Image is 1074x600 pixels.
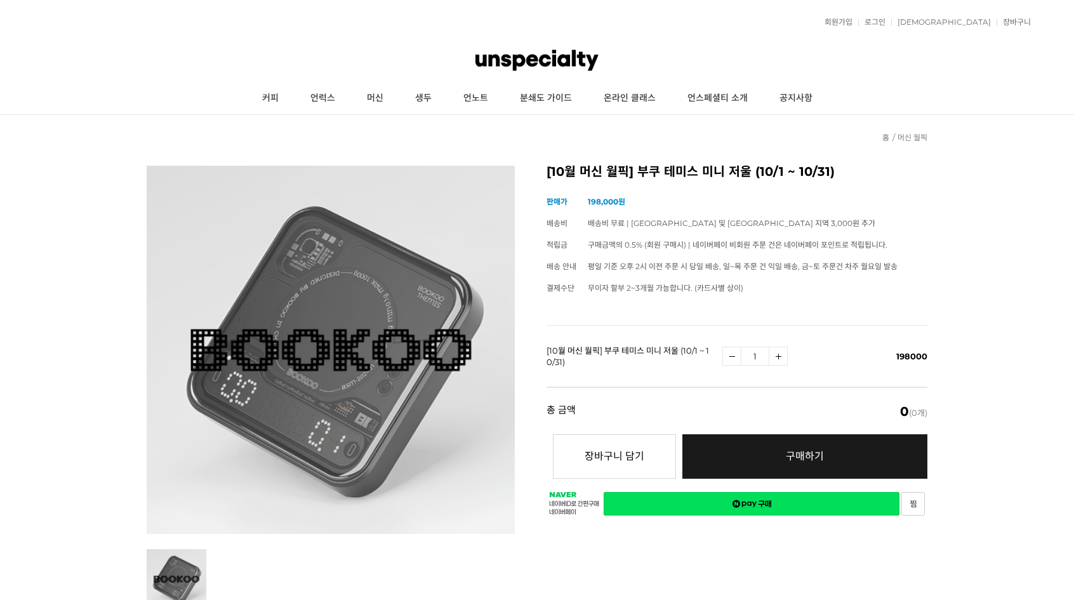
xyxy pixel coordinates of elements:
span: 구매하기 [786,450,824,462]
strong: 198,000원 [588,197,625,206]
span: 구매금액의 0.5% (회원 구매시) | 네이버페이 비회원 주문 건은 네이버페이 포인트로 적립됩니다. [588,240,887,250]
span: (0개) [900,405,927,418]
span: 평일 기준 오후 2시 이전 주문 시 당일 배송, 일~목 주문 건 익일 배송, 금~토 주문건 차주 월요일 발송 [588,262,898,271]
a: 언럭스 [295,83,351,114]
a: 새창 [604,492,899,516]
a: 수량증가 [769,347,788,366]
em: 0 [900,404,909,419]
span: 배송 안내 [547,262,576,271]
a: 공지사항 [764,83,828,114]
a: 분쇄도 가이드 [504,83,588,114]
span: 결제수단 [547,283,574,293]
img: [10월 머신 월픽] 부쿠 테미스 미니 저울 (10/1 ~ 10/31) [147,166,515,534]
a: 생두 [399,83,447,114]
a: 홈 [882,133,889,142]
h2: [10월 머신 월픽] 부쿠 테미스 미니 저울 (10/1 ~ 10/31) [547,166,927,178]
a: 커피 [246,83,295,114]
a: 언스페셜티 소개 [672,83,764,114]
a: 로그인 [858,18,885,26]
a: 새창 [901,492,925,516]
button: 장바구니 담기 [553,434,676,479]
a: 장바구니 [997,18,1031,26]
a: 수량감소 [722,347,741,366]
span: 배송비 무료 | [GEOGRAPHIC_DATA] 및 [GEOGRAPHIC_DATA] 지역 3,000원 추가 [588,218,875,228]
span: 무이자 할부 2~3개월 가능합니다. (카드사별 상이) [588,283,743,293]
span: 적립금 [547,240,567,250]
a: 머신 월픽 [898,133,927,142]
span: 198000 [896,351,927,361]
a: 회원가입 [818,18,852,26]
a: 온라인 클래스 [588,83,672,114]
img: 언스페셜티 몰 [475,41,599,79]
td: [10월 머신 월픽] 부쿠 테미스 미니 저울 (10/1 ~ 10/31) [547,325,722,387]
strong: 총 금액 [547,405,576,418]
a: [DEMOGRAPHIC_DATA] [891,18,991,26]
a: 구매하기 [682,434,927,479]
span: 배송비 [547,218,567,228]
a: 언노트 [447,83,504,114]
span: 판매가 [547,197,567,206]
a: 머신 [351,83,399,114]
